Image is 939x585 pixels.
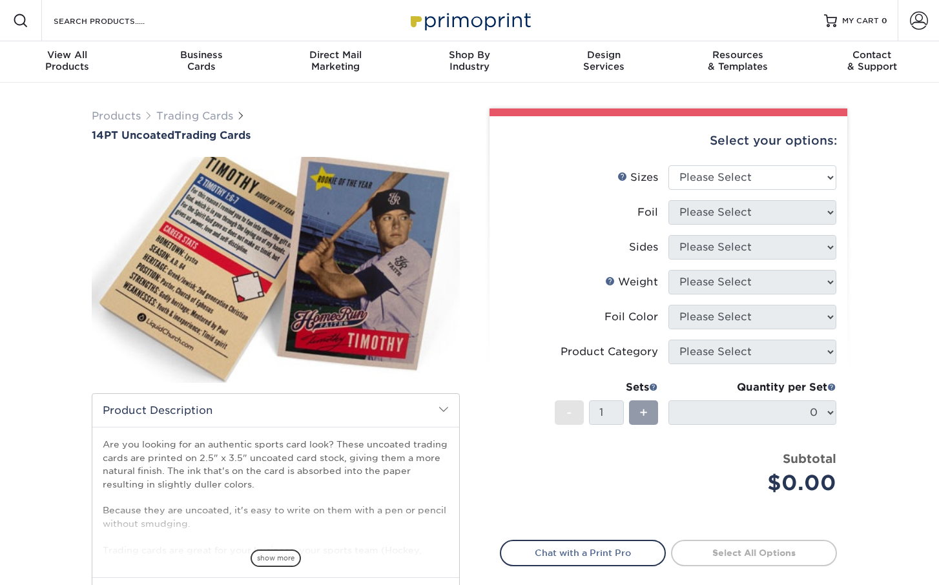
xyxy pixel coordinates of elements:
span: MY CART [842,15,879,26]
span: Resources [671,49,805,61]
span: Design [537,49,671,61]
span: show more [251,549,301,567]
span: Direct Mail [268,49,402,61]
span: 0 [882,16,887,25]
span: 14PT Uncoated [92,129,174,141]
a: DesignServices [537,41,671,83]
div: & Support [805,49,939,72]
input: SEARCH PRODUCTS..... [52,13,178,28]
div: Sides [629,240,658,255]
a: BusinessCards [134,41,269,83]
a: Contact& Support [805,41,939,83]
div: & Templates [671,49,805,72]
h1: Trading Cards [92,129,460,141]
span: Contact [805,49,939,61]
span: - [566,403,572,422]
a: Trading Cards [156,110,233,122]
p: Are you looking for an authentic sports card look? These uncoated trading cards are printed on 2.... [103,438,449,582]
div: Foil Color [604,309,658,325]
div: Foil [637,205,658,220]
a: Shop ByIndustry [402,41,537,83]
div: Product Category [561,344,658,360]
h2: Product Description [92,394,459,427]
span: Business [134,49,269,61]
div: Marketing [268,49,402,72]
div: $0.00 [678,467,836,498]
div: Select your options: [500,116,837,165]
div: Sets [555,380,658,395]
a: 14PT UncoatedTrading Cards [92,129,460,141]
div: Quantity per Set [668,380,836,395]
div: Industry [402,49,537,72]
a: Select All Options [671,540,837,566]
iframe: Google Customer Reviews [3,546,110,580]
img: Primoprint [405,6,534,34]
span: Shop By [402,49,537,61]
a: Products [92,110,141,122]
a: Direct MailMarketing [268,41,402,83]
img: 14PT Uncoated 01 [92,143,460,397]
span: + [639,403,648,422]
div: Cards [134,49,269,72]
div: Services [537,49,671,72]
div: Weight [605,274,658,290]
a: Resources& Templates [671,41,805,83]
strong: Subtotal [783,451,836,466]
div: Sizes [617,170,658,185]
a: Chat with a Print Pro [500,540,666,566]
